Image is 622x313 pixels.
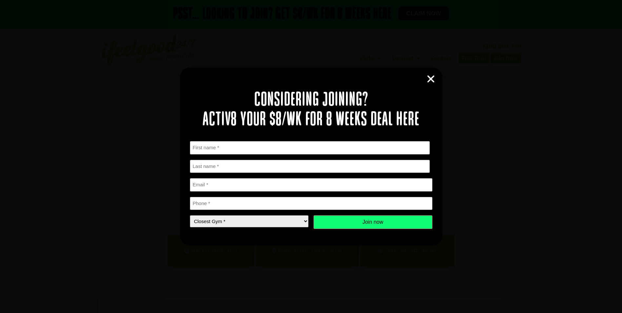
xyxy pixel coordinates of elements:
[426,74,436,84] a: Close
[190,178,432,192] input: Email *
[190,197,432,210] input: Phone *
[190,91,432,130] h2: Considering joining? Activ8 your $8/wk for 8 weeks deal here
[190,141,430,155] input: First name *
[313,215,432,229] input: Join now
[190,160,430,173] input: Last name *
